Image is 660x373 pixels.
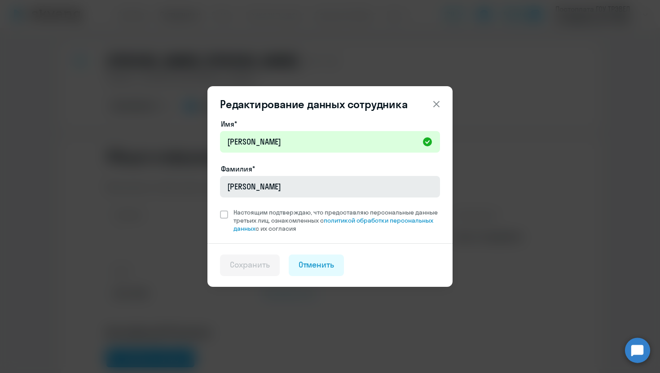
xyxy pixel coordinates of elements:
[230,259,270,271] div: Сохранить
[220,255,280,276] button: Сохранить
[221,163,255,174] label: Фамилия*
[233,208,440,233] span: Настоящим подтверждаю, что предоставляю персональные данные третьих лиц, ознакомленных с с их сог...
[207,97,453,111] header: Редактирование данных сотрудника
[233,216,433,233] a: политикой обработки персональных данных
[289,255,344,276] button: Отменить
[299,259,334,271] div: Отменить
